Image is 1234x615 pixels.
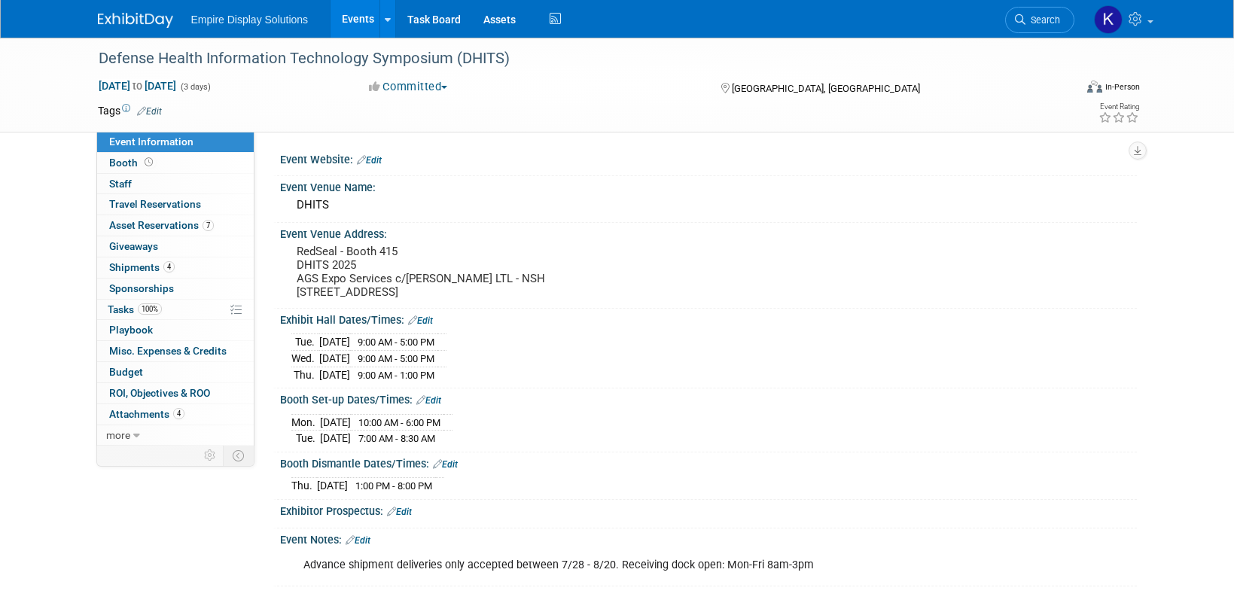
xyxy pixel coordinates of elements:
a: Staff [97,174,254,194]
td: Tags [98,103,162,118]
img: ExhibitDay [98,13,173,28]
span: Tasks [108,303,162,315]
a: Edit [416,395,441,406]
span: 9:00 AM - 1:00 PM [358,370,434,381]
td: Toggle Event Tabs [223,446,254,465]
td: Tue. [291,334,319,351]
div: Event Venue Name: [280,176,1137,195]
div: Event Rating [1098,103,1139,111]
span: 4 [173,408,184,419]
div: Exhibitor Prospectus: [280,500,1137,519]
span: 100% [138,303,162,315]
span: 4 [163,261,175,272]
a: Budget [97,362,254,382]
span: Staff [109,178,132,190]
a: Booth [97,153,254,173]
td: [DATE] [319,351,350,367]
span: Budget [109,366,143,378]
span: 1:00 PM - 8:00 PM [355,480,432,492]
div: Event Notes: [280,528,1137,548]
td: Tue. [291,431,320,446]
span: Sponsorships [109,282,174,294]
div: Booth Dismantle Dates/Times: [280,452,1137,472]
span: Misc. Expenses & Credits [109,345,227,357]
span: 9:00 AM - 5:00 PM [358,353,434,364]
td: Wed. [291,351,319,367]
div: Event Format [986,78,1141,101]
td: [DATE] [319,334,350,351]
a: Attachments4 [97,404,254,425]
span: 9:00 AM - 5:00 PM [358,336,434,348]
span: ROI, Objectives & ROO [109,387,210,399]
a: Edit [137,106,162,117]
a: Travel Reservations [97,194,254,215]
span: Giveaways [109,240,158,252]
img: Katelyn Hurlock [1094,5,1123,34]
span: 10:00 AM - 6:00 PM [358,417,440,428]
a: more [97,425,254,446]
a: Giveaways [97,236,254,257]
a: Misc. Expenses & Credits [97,341,254,361]
span: more [106,429,130,441]
a: Playbook [97,320,254,340]
span: 7 [203,220,214,231]
td: Thu. [291,478,317,494]
span: Travel Reservations [109,198,201,210]
span: Shipments [109,261,175,273]
a: Sponsorships [97,279,254,299]
div: DHITS [291,193,1126,217]
span: Asset Reservations [109,219,214,231]
pre: RedSeal - Booth 415 DHITS 2025 AGS Expo Services c/[PERSON_NAME] LTL - NSH [STREET_ADDRESS] [297,245,620,299]
img: Format-Inperson.png [1087,81,1102,93]
span: [DATE] [DATE] [98,79,177,93]
span: Booth not reserved yet [142,157,156,168]
span: (3 days) [179,82,211,92]
a: Edit [387,507,412,517]
span: 7:00 AM - 8:30 AM [358,433,435,444]
span: to [130,80,145,92]
span: [GEOGRAPHIC_DATA], [GEOGRAPHIC_DATA] [732,83,920,94]
span: Attachments [109,408,184,420]
a: Edit [357,155,382,166]
a: Search [1005,7,1074,33]
a: Asset Reservations7 [97,215,254,236]
button: Committed [364,79,453,95]
a: Shipments4 [97,257,254,278]
td: [DATE] [320,414,351,431]
a: Edit [433,459,458,470]
span: Event Information [109,135,193,148]
span: Booth [109,157,156,169]
div: Advance shipment deliveries only accepted between 7/28 - 8/20. Receiving dock open: Mon-Fri 8am-3pm [293,550,971,580]
span: Empire Display Solutions [191,14,309,26]
a: Edit [408,315,433,326]
div: Booth Set-up Dates/Times: [280,388,1137,408]
div: Defense Health Information Technology Symposium (DHITS) [93,45,1052,72]
a: Event Information [97,132,254,152]
td: Mon. [291,414,320,431]
a: Tasks100% [97,300,254,320]
td: [DATE] [317,478,348,494]
td: Thu. [291,367,319,382]
td: [DATE] [319,367,350,382]
div: Event Venue Address: [280,223,1137,242]
td: Personalize Event Tab Strip [197,446,224,465]
a: Edit [346,535,370,546]
div: Event Website: [280,148,1137,168]
div: Exhibit Hall Dates/Times: [280,309,1137,328]
a: ROI, Objectives & ROO [97,383,254,403]
span: Playbook [109,324,153,336]
div: In-Person [1105,81,1140,93]
td: [DATE] [320,431,351,446]
span: Search [1025,14,1060,26]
